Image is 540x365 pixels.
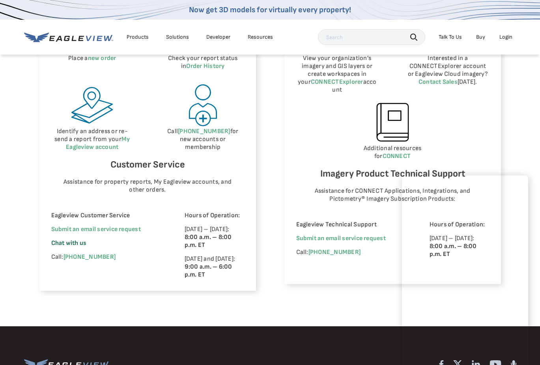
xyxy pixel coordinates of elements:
[51,128,134,151] p: Identify an address or re-send a report from your
[296,248,408,256] p: Call:
[178,128,230,135] a: [PHONE_NUMBER]
[419,78,458,86] a: Contact Sales
[66,135,130,151] a: My Eagleview account
[296,221,408,229] p: Eagleview Technical Support
[439,34,462,41] div: Talk To Us
[476,34,485,41] a: Buy
[311,78,363,86] a: CONNECTExplorer
[59,178,236,194] p: Assistance for property reports, My Eagleview accounts, and other orders.
[51,55,134,62] p: Place a
[296,55,379,94] p: View your organization’s imagery and GIS layers or create workspaces in your account
[51,212,163,220] p: Eagleview Customer Service
[402,175,528,365] iframe: To enrich screen reader interactions, please activate Accessibility in Grammarly extension settings
[296,235,386,242] a: Submit an email service request
[185,226,244,249] p: [DATE] – [DATE]:
[185,263,232,278] strong: 9:00 a.m. – 6:00 p.m. ET
[185,212,244,220] p: Hours of Operation:
[127,34,149,41] div: Products
[206,34,230,41] a: Developer
[64,253,116,261] a: [PHONE_NUMBER]
[296,145,489,160] p: Additional resources for
[318,29,425,45] input: Search
[51,253,163,261] p: Call:
[51,239,87,247] span: Chat with us
[189,5,351,15] a: Now get 3D models for virtually every property!
[383,152,411,160] a: CONNECT
[499,34,512,41] div: Login
[162,128,244,151] p: Call for new accounts or membership
[166,34,189,41] div: Solutions
[185,255,244,279] p: [DATE] and [DATE]:
[308,248,361,256] a: [PHONE_NUMBER]
[162,55,244,70] p: Check your report status in
[296,166,489,181] h6: Imagery Product Technical Support
[88,55,116,62] a: new order
[186,62,224,70] a: Order History
[304,187,481,203] p: Assistance for CONNECT Applications, Integrations, and Pictometry® Imagery Subscription Products:
[407,55,489,86] p: Interested in a CONNECTExplorer account or Eagleview Cloud imagery? [DATE].
[51,226,141,233] a: Submit an email service request
[248,34,273,41] div: Resources
[185,233,232,249] strong: 8:00 a.m. – 8:00 p.m. ET
[51,157,244,172] h6: Customer Service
